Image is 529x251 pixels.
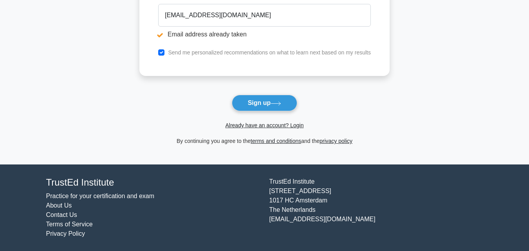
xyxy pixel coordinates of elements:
label: Send me personalized recommendations on what to learn next based on my results [168,49,371,56]
div: By continuing you agree to the and the [135,136,394,146]
a: Contact Us [46,211,77,218]
h4: TrustEd Institute [46,177,260,188]
a: Privacy Policy [46,230,85,237]
a: terms and conditions [251,138,301,144]
div: TrustEd Institute [STREET_ADDRESS] 1017 HC Amsterdam The Netherlands [EMAIL_ADDRESS][DOMAIN_NAME] [265,177,488,238]
a: Terms of Service [46,221,93,228]
input: Email [158,4,371,27]
a: Practice for your certification and exam [46,193,155,199]
li: Email address already taken [158,30,371,39]
a: About Us [46,202,72,209]
a: Already have an account? Login [225,122,303,128]
a: privacy policy [320,138,352,144]
button: Sign up [232,95,298,111]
